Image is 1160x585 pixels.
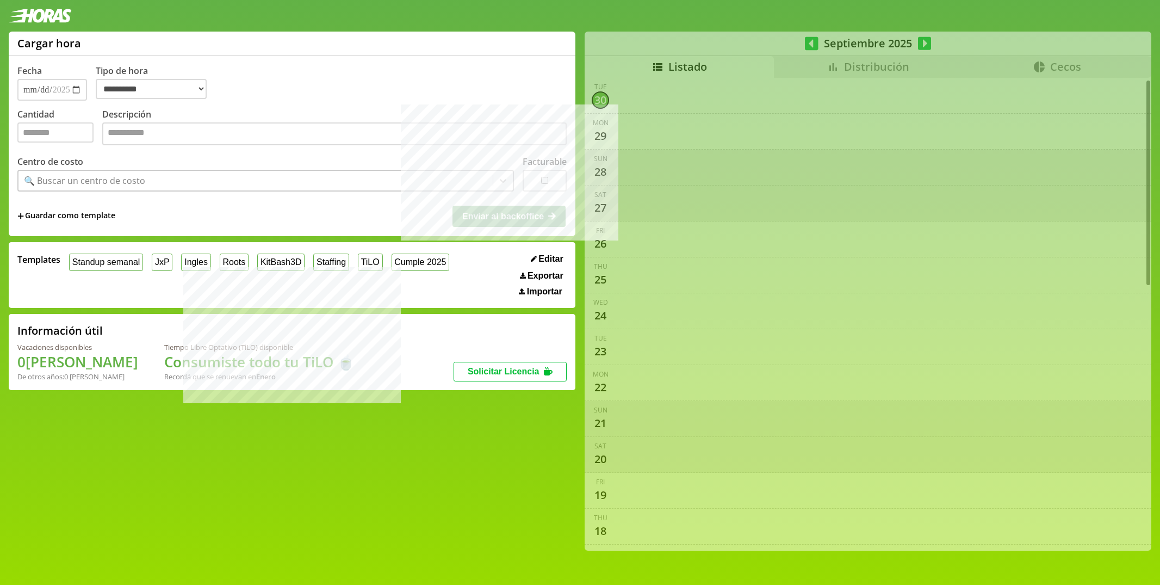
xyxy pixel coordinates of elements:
[164,342,355,352] div: Tiempo Libre Optativo (TiLO) disponible
[454,362,567,381] button: Solicitar Licencia
[517,270,567,281] button: Exportar
[102,108,567,148] label: Descripción
[358,254,383,270] button: TiLO
[17,254,60,266] span: Templates
[392,254,450,270] button: Cumple 2025
[257,254,305,270] button: KitBash3D
[256,372,276,381] b: Enero
[9,9,72,23] img: logotipo
[538,254,563,264] span: Editar
[528,254,567,264] button: Editar
[17,108,102,148] label: Cantidad
[17,122,94,143] input: Cantidad
[17,156,83,168] label: Centro de costo
[164,352,355,372] h1: Consumiste todo tu TiLO 🍵
[527,287,562,297] span: Importar
[220,254,249,270] button: Roots
[164,372,355,381] div: Recordá que se renuevan en
[17,352,138,372] h1: 0 [PERSON_NAME]
[17,210,115,222] span: +Guardar como template
[17,372,138,381] div: De otros años: 0 [PERSON_NAME]
[152,254,172,270] button: JxP
[96,65,215,101] label: Tipo de hora
[17,323,103,338] h2: Información útil
[468,367,539,376] span: Solicitar Licencia
[181,254,210,270] button: Ingles
[17,342,138,352] div: Vacaciones disponibles
[523,156,567,168] label: Facturable
[102,122,567,145] textarea: Descripción
[96,79,207,99] select: Tipo de hora
[24,175,145,187] div: 🔍 Buscar un centro de costo
[17,210,24,222] span: +
[17,65,42,77] label: Fecha
[528,271,563,281] span: Exportar
[17,36,81,51] h1: Cargar hora
[313,254,349,270] button: Staffing
[69,254,143,270] button: Standup semanal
